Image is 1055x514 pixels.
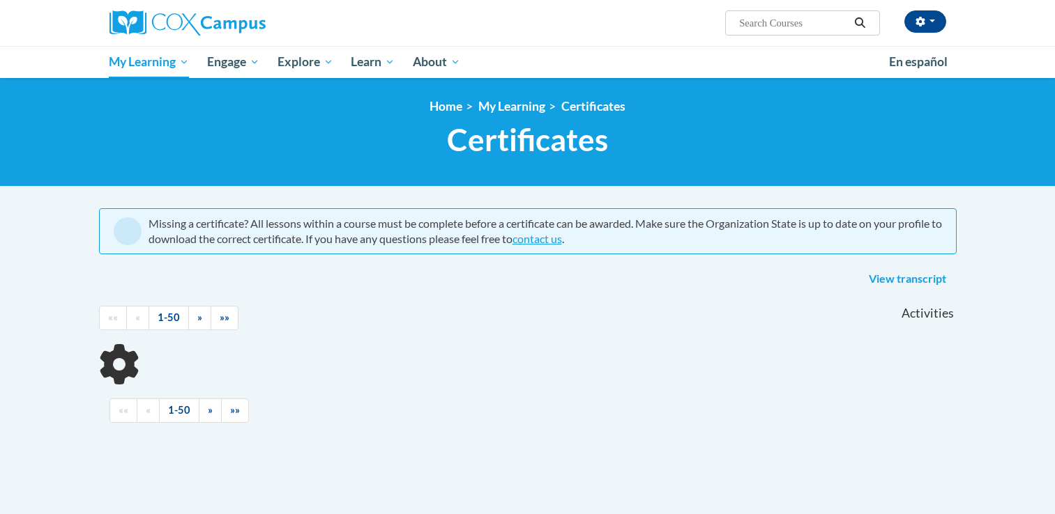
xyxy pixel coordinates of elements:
[561,99,625,114] a: Certificates
[220,311,229,323] span: »»
[149,306,189,330] a: 1-50
[208,404,213,416] span: »
[137,398,160,423] a: Previous
[135,311,140,323] span: «
[149,216,942,247] div: Missing a certificate? All lessons within a course must be complete before a certificate can be a...
[119,404,128,416] span: ««
[159,398,199,423] a: 1-50
[268,46,342,78] a: Explore
[126,306,149,330] a: Previous
[146,404,151,416] span: «
[109,54,189,70] span: My Learning
[207,54,259,70] span: Engage
[188,306,211,330] a: Next
[430,99,462,114] a: Home
[89,46,967,78] div: Main menu
[889,54,948,69] span: En español
[904,10,946,33] button: Account Settings
[108,311,118,323] span: ««
[342,46,404,78] a: Learn
[198,46,268,78] a: Engage
[447,121,608,158] span: Certificates
[404,46,469,78] a: About
[738,15,849,31] input: Search Courses
[109,10,374,36] a: Cox Campus
[199,398,222,423] a: Next
[211,306,238,330] a: End
[221,398,249,423] a: End
[849,15,870,31] button: Search
[513,232,562,245] a: contact us
[99,306,127,330] a: Begining
[858,268,957,290] a: View transcript
[197,311,202,323] span: »
[880,47,957,77] a: En español
[109,10,266,36] img: Cox Campus
[478,99,545,114] a: My Learning
[230,404,240,416] span: »»
[902,306,954,321] span: Activities
[109,398,137,423] a: Begining
[351,54,395,70] span: Learn
[100,46,199,78] a: My Learning
[413,54,460,70] span: About
[278,54,333,70] span: Explore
